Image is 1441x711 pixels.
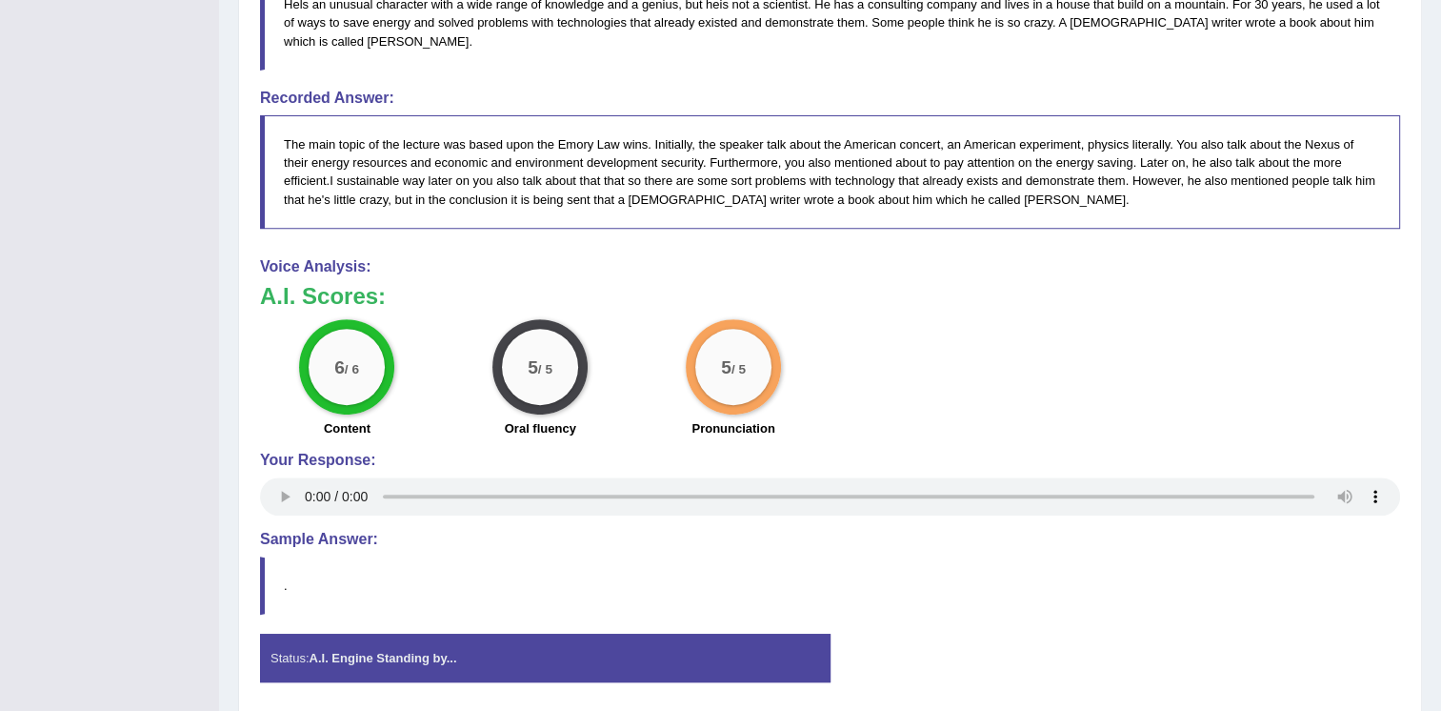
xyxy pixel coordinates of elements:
small: / 5 [538,361,552,376]
h4: Recorded Answer: [260,90,1400,107]
big: 6 [334,355,345,376]
blockquote: The main topic of the lecture was based upon the Emory Law wins. Initially, the speaker talk abou... [260,115,1400,228]
h4: Sample Answer: [260,531,1400,548]
div: Status: [260,634,831,682]
big: 5 [721,355,731,376]
b: A.I. Scores: [260,283,386,309]
big: 5 [528,355,538,376]
label: Oral fluency [505,419,576,437]
small: / 6 [345,361,359,376]
blockquote: . [260,557,1400,615]
label: Pronunciation [691,419,774,437]
h4: Voice Analysis: [260,258,1400,275]
small: / 5 [731,361,746,376]
label: Content [324,419,370,437]
h4: Your Response: [260,452,1400,469]
strong: A.I. Engine Standing by... [309,651,456,665]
